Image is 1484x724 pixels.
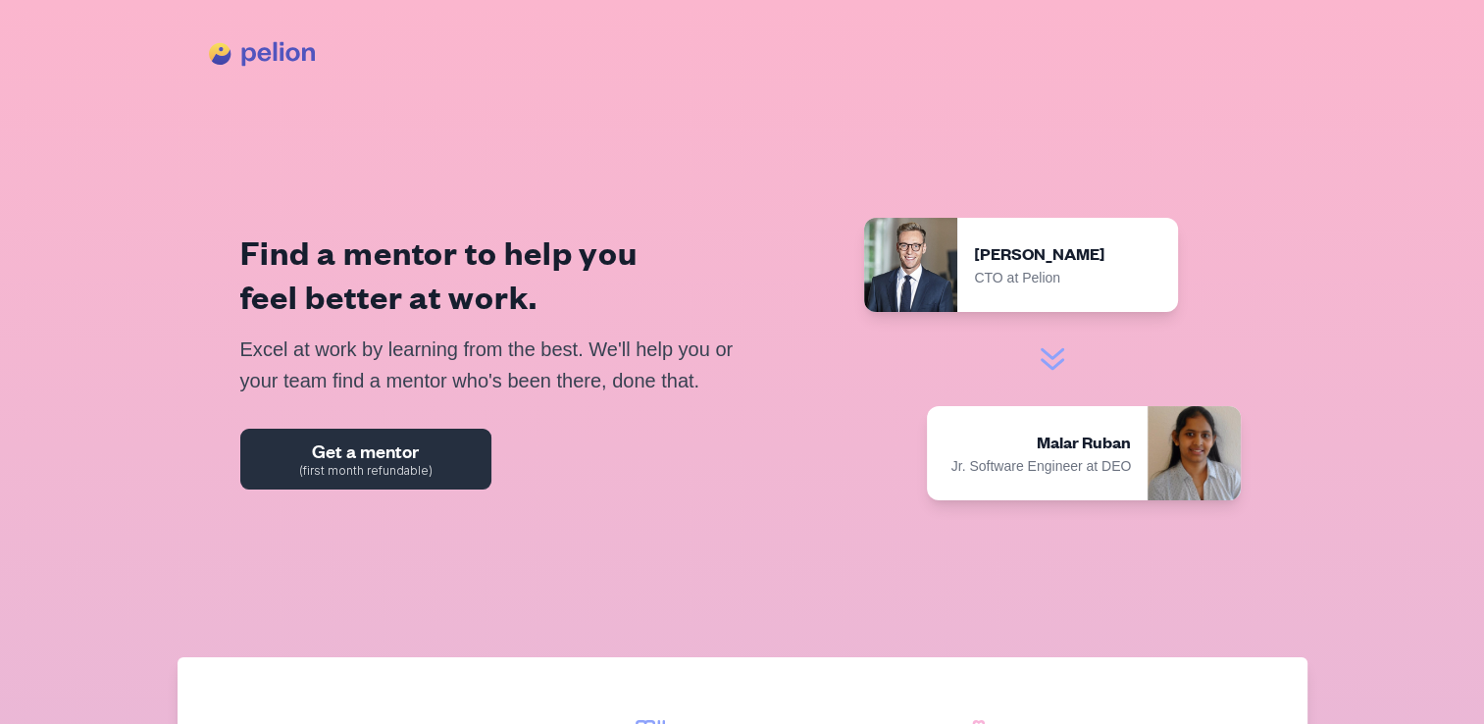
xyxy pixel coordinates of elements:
div: feel better at work . [240,274,755,318]
div: [PERSON_NAME] [974,243,1162,266]
div: Malar Ruban [943,432,1131,454]
div: CTO at Pelion [974,270,1162,287]
span: (first month refundable) [299,465,433,477]
span: Get a mentor [312,441,419,461]
img: holger.jpg [864,218,958,312]
img: malar.jpeg [1147,406,1241,500]
div: Jr. Software Engineer at DEO [943,458,1131,476]
p: Excel at work by learning from the best. We'll help you or your team find a mentor who's been the... [240,334,755,397]
a: Get a mentor(first month refundable) [240,429,491,490]
h1: Find a mentor to help you [240,230,755,318]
